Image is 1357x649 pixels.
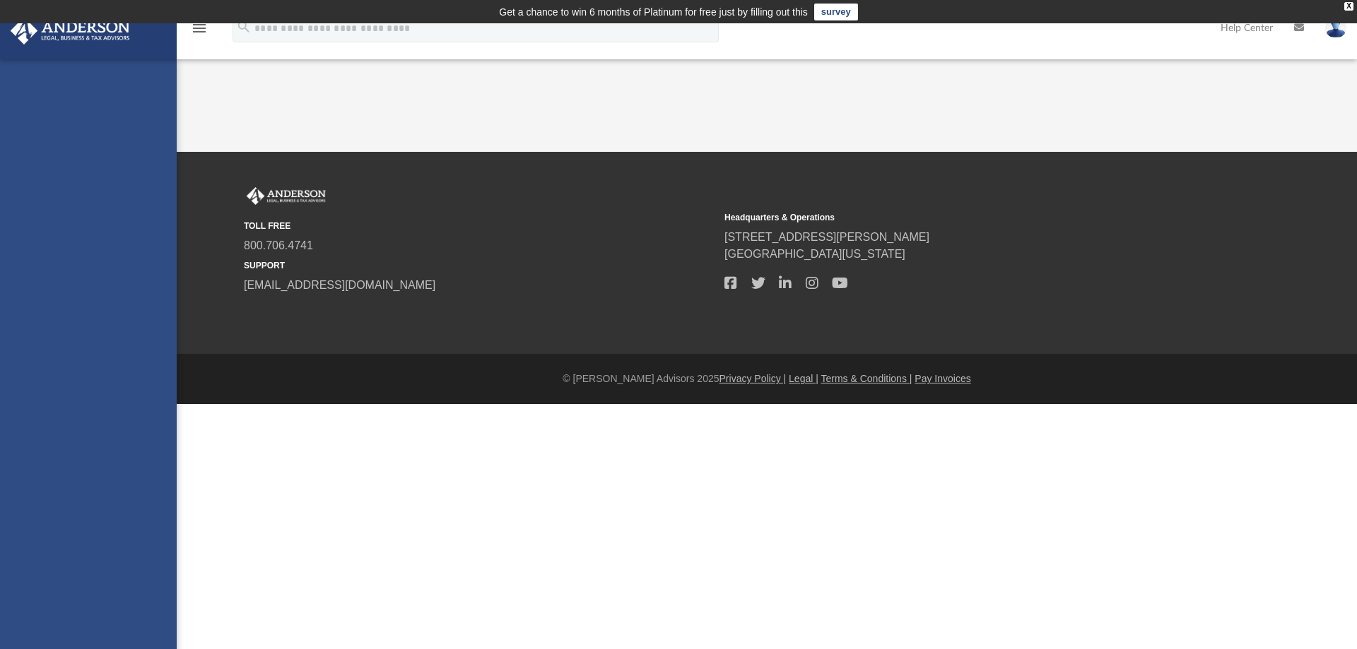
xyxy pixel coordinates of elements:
img: Anderson Advisors Platinum Portal [244,187,329,206]
div: close [1344,2,1353,11]
a: survey [814,4,858,20]
a: [GEOGRAPHIC_DATA][US_STATE] [724,248,905,260]
a: Pay Invoices [915,373,970,384]
div: Get a chance to win 6 months of Platinum for free just by filling out this [499,4,808,20]
small: TOLL FREE [244,220,715,232]
a: [EMAIL_ADDRESS][DOMAIN_NAME] [244,279,435,291]
i: search [236,19,252,35]
a: 800.706.4741 [244,239,313,251]
a: Terms & Conditions | [821,373,912,384]
small: Headquarters & Operations [724,211,1195,224]
div: © [PERSON_NAME] Advisors 2025 [177,371,1357,386]
a: menu [191,27,208,37]
img: Anderson Advisors Platinum Portal [6,17,134,44]
a: [STREET_ADDRESS][PERSON_NAME] [724,231,929,243]
a: Privacy Policy | [719,373,787,384]
img: User Pic [1325,18,1346,38]
a: Legal | [789,373,818,384]
small: SUPPORT [244,259,715,272]
i: menu [191,20,208,37]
